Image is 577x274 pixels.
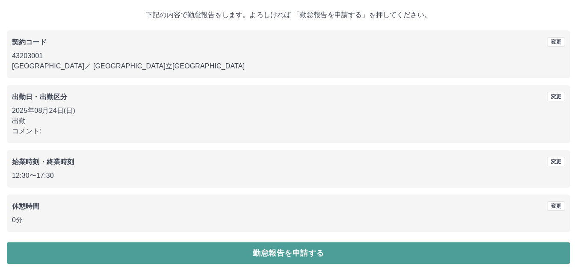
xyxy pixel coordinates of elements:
[12,126,565,136] p: コメント:
[12,93,67,100] b: 出勤日・出勤区分
[547,92,565,101] button: 変更
[547,201,565,211] button: 変更
[7,242,570,264] button: 勤怠報告を申請する
[547,37,565,47] button: 変更
[12,51,565,61] p: 43203001
[12,215,565,225] p: 0分
[12,61,565,71] p: [GEOGRAPHIC_DATA] ／ [GEOGRAPHIC_DATA]立[GEOGRAPHIC_DATA]
[12,171,565,181] p: 12:30 〜 17:30
[12,116,565,126] p: 出勤
[12,38,47,46] b: 契約コード
[12,203,40,210] b: 休憩時間
[12,106,565,116] p: 2025年08月24日(日)
[7,10,570,20] p: 下記の内容で勤怠報告をします。よろしければ 「勤怠報告を申請する」を押してください。
[547,157,565,166] button: 変更
[12,158,74,165] b: 始業時刻・終業時刻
